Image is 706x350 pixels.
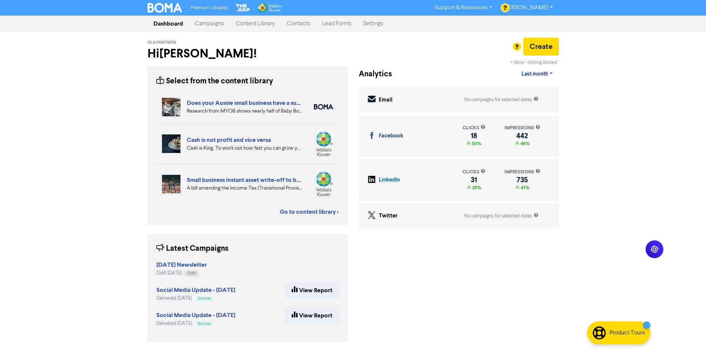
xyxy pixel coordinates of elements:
div: No campaigns for selected dates [464,213,538,220]
iframe: Chat Widget [669,314,706,350]
a: View Report [285,308,339,323]
span: 46% [519,141,530,147]
div: LinkedIn [379,176,400,184]
a: [DATE] Newsletter [156,262,207,268]
strong: Social Media Update - [DATE] [156,286,235,294]
span: 29% [471,185,481,191]
img: boma [314,104,333,110]
a: Lead Forms [316,16,357,31]
a: Go to content library > [280,207,339,216]
a: Content Library [230,16,281,31]
div: Research from MYOB shows nearly half of Baby Boomer business owners are planning to exit in the n... [187,107,303,115]
div: Select from the content library [156,76,273,87]
div: Draft [DATE] [156,270,207,277]
a: Contacts [281,16,316,31]
span: DLA Partners [148,40,176,45]
div: 735 [504,177,540,183]
span: Success [198,322,211,326]
span: Last month [521,71,548,77]
div: No campaigns for selected dates [464,96,538,103]
span: 50% [470,141,481,147]
div: Facebook [379,132,403,140]
div: impressions [504,169,540,176]
div: Delivered [DATE] [156,295,235,302]
a: Does your Aussie small business have a succession plan? [187,99,335,107]
strong: [DATE] Newsletter [156,261,207,269]
img: Wolters Kluwer [257,3,282,13]
a: Campaigns [189,16,230,31]
button: Create [523,38,559,56]
a: Settings [357,16,389,31]
img: BOMA Logo [148,3,182,13]
div: Twitter [379,212,398,220]
span: Success [198,297,211,300]
span: 41% [519,185,529,191]
div: Delivered [DATE] [156,320,235,327]
img: wolterskluwer [314,131,333,156]
div: clicks [463,169,485,176]
div: Analytics [359,69,383,80]
a: Small business instant asset write-off to be extended for 2025–26 [187,176,359,184]
img: The Gap [235,3,251,13]
h2: Hi [PERSON_NAME] ! [148,47,348,61]
span: Premium Libraries: [191,6,229,10]
div: clicks [463,124,485,131]
div: impressions [504,124,540,131]
div: 442 [504,133,540,139]
a: Dashboard [148,16,189,31]
div: + Show ' Getting Started ' [511,59,559,66]
a: Cash is not profit and vice versa [187,136,271,144]
div: Cash is King. To work out how fast you can grow your business, you need to look at your projected... [187,144,303,152]
a: Support & Resources [429,2,498,14]
a: Social Media Update - [DATE] [156,313,235,319]
a: Last month [516,67,558,81]
strong: Social Media Update - [DATE] [156,311,235,319]
a: Social Media Update - [DATE] [156,287,235,293]
div: 18 [463,133,485,139]
div: A bill amending the Income Tax (Transitional Provisions) Act 1997 to extend the $20,000 instant a... [187,184,303,192]
a: [PERSON_NAME] [498,2,558,14]
div: 31 [463,177,485,183]
a: View Report [285,283,339,298]
img: wolters_kluwer [314,171,333,196]
span: Draft [188,271,195,275]
div: Email [379,96,392,104]
div: Latest Campaigns [156,243,229,254]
